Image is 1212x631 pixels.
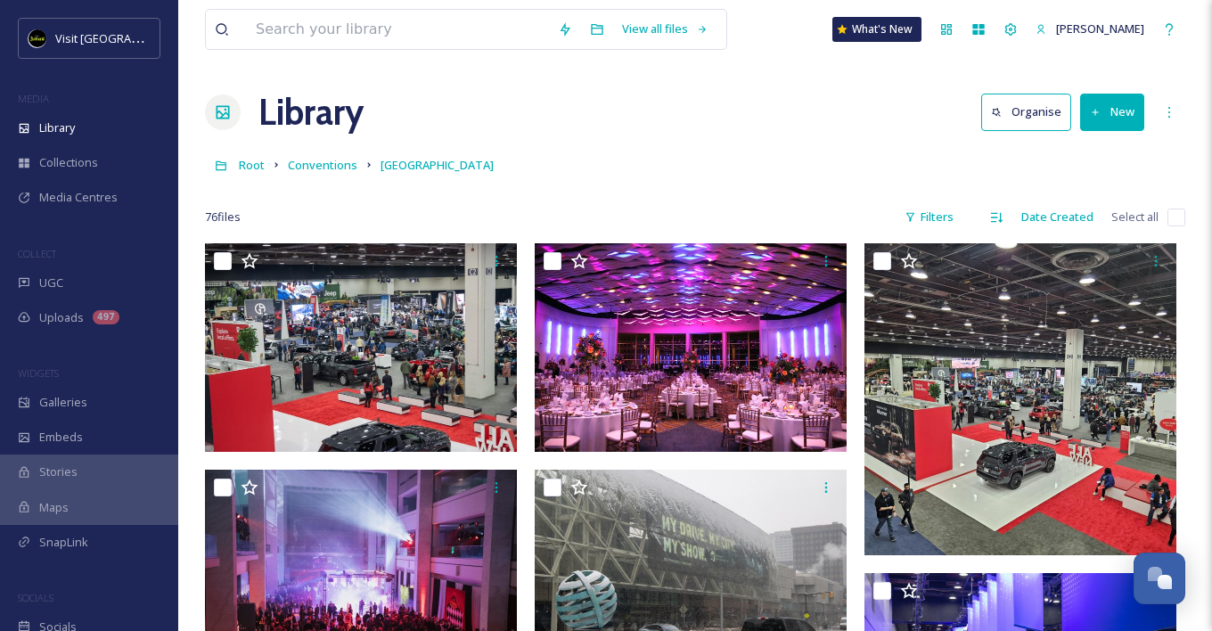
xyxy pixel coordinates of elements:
[39,119,75,136] span: Library
[39,463,78,480] span: Stories
[1027,12,1153,46] a: [PERSON_NAME]
[93,310,119,324] div: 497
[981,94,1071,130] button: Organise
[18,591,53,604] span: SOCIALS
[18,366,59,380] span: WIDGETS
[864,243,1176,555] img: Auto Show 25-2.jpg
[896,200,962,234] div: Filters
[981,94,1080,130] a: Organise
[29,29,46,47] img: VISIT%20DETROIT%20LOGO%20-%20BLACK%20BACKGROUND.png
[258,86,364,139] a: Library
[1134,553,1185,604] button: Open Chat
[1012,200,1102,234] div: Date Created
[18,247,56,260] span: COLLECT
[381,154,494,176] a: [GEOGRAPHIC_DATA]
[288,154,357,176] a: Conventions
[613,12,717,46] a: View all files
[381,157,494,173] span: [GEOGRAPHIC_DATA]
[239,157,265,173] span: Root
[239,154,265,176] a: Root
[1111,209,1159,225] span: Select all
[55,29,193,46] span: Visit [GEOGRAPHIC_DATA]
[832,17,921,42] a: What's New
[39,394,87,411] span: Galleries
[39,154,98,171] span: Collections
[205,209,241,225] span: 76 file s
[39,429,83,446] span: Embeds
[39,189,118,206] span: Media Centres
[205,243,517,452] img: Auto Show-09.jpg
[39,499,69,516] span: Maps
[535,243,847,452] img: Ballroom.JPG
[247,10,549,49] input: Search your library
[18,92,49,105] span: MEDIA
[39,309,84,326] span: Uploads
[1080,94,1144,130] button: New
[39,275,63,291] span: UGC
[288,157,357,173] span: Conventions
[39,534,88,551] span: SnapLink
[1056,20,1144,37] span: [PERSON_NAME]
